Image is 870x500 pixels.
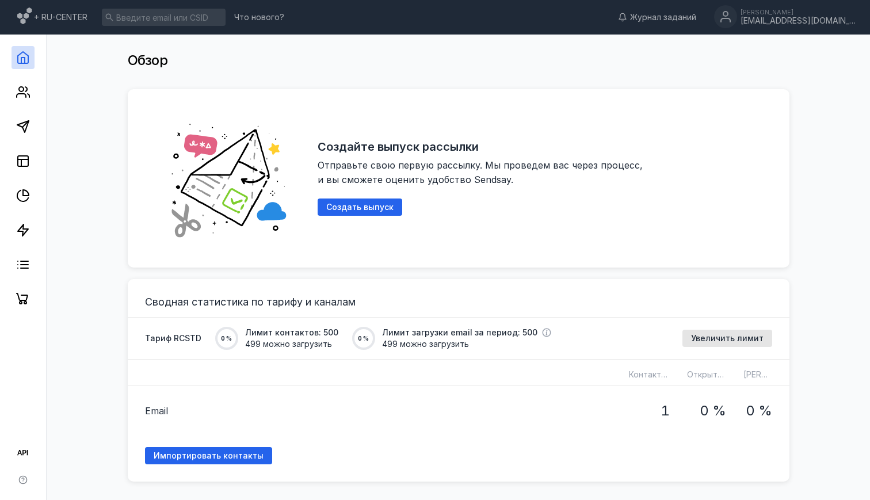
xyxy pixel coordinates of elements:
[145,447,272,464] a: Импортировать контакты
[102,9,226,26] input: Введите email или CSID
[630,12,696,23] span: Журнал заданий
[661,403,670,418] h1: 1
[145,404,168,418] span: Email
[245,338,338,350] span: 499 можно загрузить
[741,9,856,16] div: [PERSON_NAME]
[318,140,479,154] h2: Создайте выпуск рассылки
[145,333,201,344] span: Тариф RCSTD
[682,330,772,347] button: Увеличить лимит
[746,403,772,418] h1: 0 %
[245,327,338,338] span: Лимит контактов: 500
[154,451,264,461] span: Импортировать контакты
[382,327,537,338] span: Лимит загрузки email за период: 500
[234,13,284,21] span: Что нового?
[157,106,300,250] img: abd19fe006828e56528c6cd305e49c57.png
[318,199,402,216] button: Создать выпуск
[145,296,772,308] h3: Сводная статистика по тарифу и каналам
[326,203,394,212] span: Создать выпуск
[318,159,646,185] span: Отправьте свою первую рассылку. Мы проведем вас через процесс, и вы сможете оценить удобство Send...
[34,12,87,23] span: + RU-CENTER
[700,403,726,418] h1: 0 %
[629,369,671,379] span: Контактов
[17,6,87,29] a: + RU-CENTER
[382,338,551,350] span: 499 можно загрузить
[743,369,808,379] span: [PERSON_NAME]
[612,12,702,23] a: Журнал заданий
[128,52,168,68] span: Обзор
[228,13,290,21] a: Что нового?
[691,334,764,343] span: Увеличить лимит
[741,16,856,26] div: [EMAIL_ADDRESS][DOMAIN_NAME]
[687,369,727,379] span: Открытий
